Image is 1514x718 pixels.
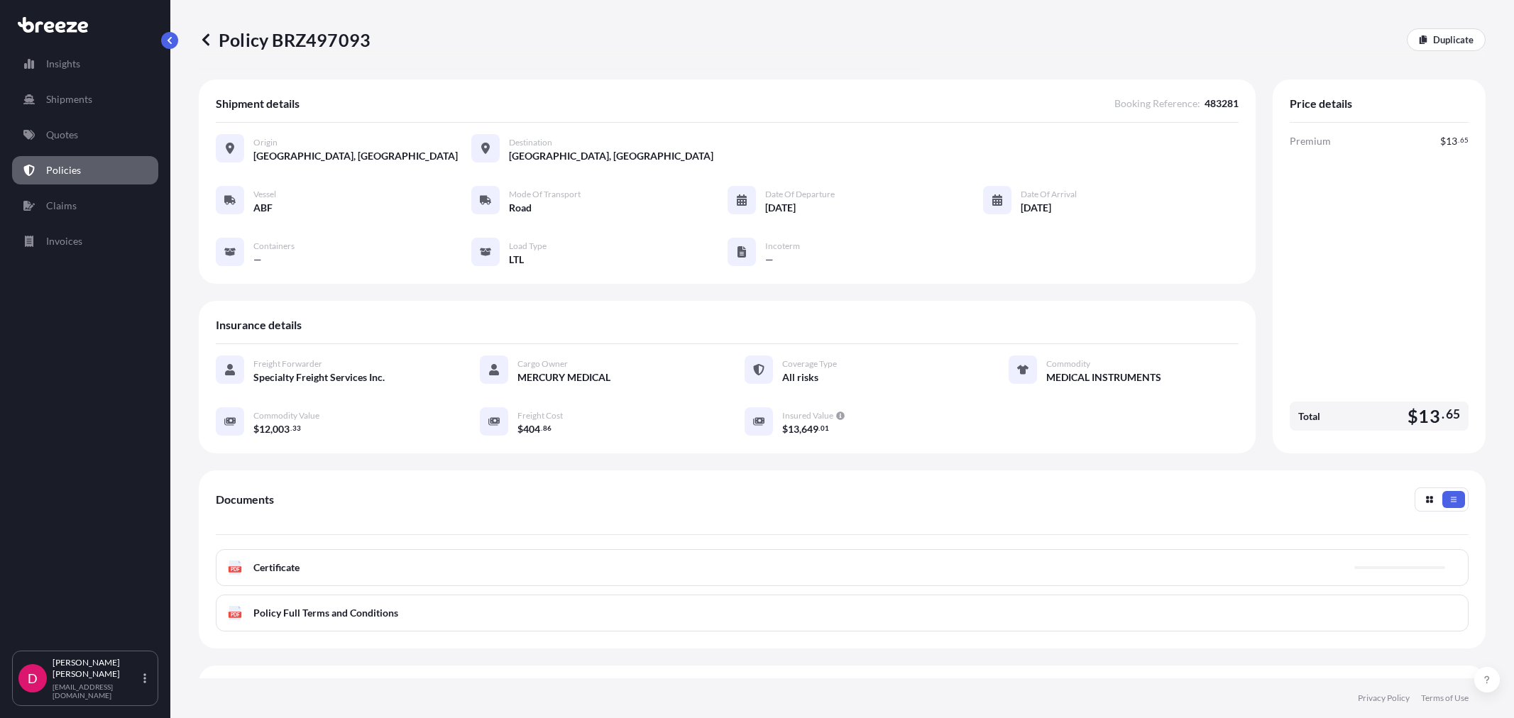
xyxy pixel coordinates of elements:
[253,560,300,575] span: Certificate
[1290,96,1352,111] span: Price details
[1458,138,1459,143] span: .
[1046,370,1161,385] span: MEDICAL INSTRUMENTS
[253,606,398,620] span: Policy Full Terms and Conditions
[253,370,385,385] span: Specialty Freight Services Inc.
[46,199,77,213] p: Claims
[46,128,78,142] p: Quotes
[1446,410,1460,419] span: 65
[12,121,158,149] a: Quotes
[1114,96,1200,111] span: Booking Reference :
[517,424,523,434] span: $
[517,410,563,421] span: Freight Cost
[788,424,799,434] span: 13
[799,424,801,434] span: ,
[1442,410,1444,419] span: .
[765,189,835,200] span: Date of Departure
[1021,201,1051,215] span: [DATE]
[53,657,141,680] p: [PERSON_NAME] [PERSON_NAME]
[28,671,38,685] span: D
[253,253,262,267] span: —
[12,50,158,78] a: Insights
[801,424,818,434] span: 649
[292,426,301,431] span: 33
[216,492,274,507] span: Documents
[46,163,81,177] p: Policies
[509,241,547,252] span: Load Type
[1418,407,1439,425] span: 13
[253,189,276,200] span: Vessel
[199,28,371,51] p: Policy BRZ497093
[818,426,820,431] span: .
[765,201,796,215] span: [DATE]
[46,57,80,71] p: Insights
[253,149,458,163] span: [GEOGRAPHIC_DATA], [GEOGRAPHIC_DATA]
[253,410,319,421] span: Commodity Value
[1408,407,1418,425] span: $
[216,318,302,332] span: Insurance details
[782,370,818,385] span: All risks
[1046,358,1090,370] span: Commodity
[53,683,141,700] p: [EMAIL_ADDRESS][DOMAIN_NAME]
[253,137,278,148] span: Origin
[12,192,158,220] a: Claims
[1433,33,1474,47] p: Duplicate
[821,426,829,431] span: 01
[509,137,552,148] span: Destination
[231,612,240,617] text: PDF
[509,201,532,215] span: Road
[1407,28,1486,51] a: Duplicate
[541,426,542,431] span: .
[12,85,158,114] a: Shipments
[253,358,322,370] span: Freight Forwarder
[253,241,295,252] span: Containers
[782,410,833,421] span: Insured Value
[12,156,158,184] a: Policies
[1205,96,1239,111] span: 483281
[1021,189,1077,200] span: Date of Arrival
[270,424,273,434] span: ,
[1358,692,1410,704] a: Privacy Policy
[216,96,300,111] span: Shipment details
[509,189,581,200] span: Mode of Transport
[253,424,259,434] span: $
[523,424,540,434] span: 404
[509,149,713,163] span: [GEOGRAPHIC_DATA], [GEOGRAPHIC_DATA]
[1421,692,1469,704] a: Terms of Use
[517,358,568,370] span: Cargo Owner
[543,426,552,431] span: 86
[1440,136,1446,146] span: $
[765,241,800,252] span: Incoterm
[1298,409,1320,424] span: Total
[231,567,240,572] text: PDF
[517,370,610,385] span: MERCURY MEDICAL
[259,424,270,434] span: 12
[765,253,774,267] span: —
[253,201,273,215] span: ABF
[46,234,82,248] p: Invoices
[782,424,788,434] span: $
[1460,138,1469,143] span: 65
[12,227,158,255] a: Invoices
[1290,134,1331,148] span: Premium
[216,595,1469,631] a: PDFPolicy Full Terms and Conditions
[1446,136,1457,146] span: 13
[46,92,92,106] p: Shipments
[509,253,524,267] span: LTL
[290,426,292,431] span: .
[273,424,290,434] span: 003
[782,358,837,370] span: Coverage Type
